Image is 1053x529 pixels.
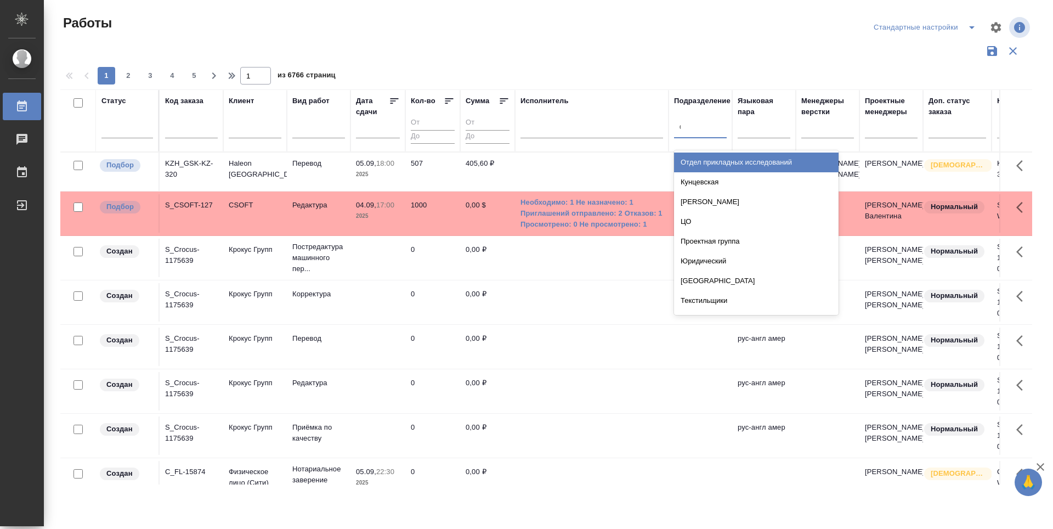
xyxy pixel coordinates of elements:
[405,239,460,277] td: 0
[165,378,218,399] div: S_Crocus-1175639
[292,333,345,344] p: Перевод
[1009,17,1032,38] span: Посмотреть информацию
[185,70,203,81] span: 5
[165,244,218,266] div: S_Crocus-1175639
[859,239,923,277] td: [PERSON_NAME] [PERSON_NAME]
[292,422,345,444] p: Приёмка по качеству
[466,95,489,106] div: Сумма
[356,211,400,222] p: 2025
[1010,283,1036,309] button: Здесь прячутся важные кнопки
[1010,461,1036,487] button: Здесь прячутся важные кнопки
[163,67,181,85] button: 4
[99,333,153,348] div: Заказ еще не согласован с клиентом, искать исполнителей рано
[674,172,839,192] div: Кунцевская
[292,289,345,300] p: Корректура
[405,372,460,410] td: 0
[520,95,569,106] div: Исполнитель
[1010,153,1036,179] button: Здесь прячутся важные кнопки
[229,466,281,488] p: Физическое лицо (Сити)
[520,197,663,230] a: Необходимо: 1 Не назначено: 1 Приглашений отправлено: 2 Отказов: 1 Просмотрено: 0 Не просмотрено: 1
[106,424,133,435] p: Создан
[1010,239,1036,265] button: Здесь прячутся важные кнопки
[165,158,218,180] div: KZH_GSK-KZ-320
[356,201,376,209] p: 04.09,
[859,417,923,455] td: [PERSON_NAME] [PERSON_NAME]
[356,95,389,117] div: Дата сдачи
[60,14,112,32] span: Работы
[356,169,400,180] p: 2025
[99,158,153,173] div: Можно подбирать исполнителей
[460,239,515,277] td: 0,00 ₽
[106,290,133,301] p: Создан
[931,424,978,435] p: Нормальный
[141,67,159,85] button: 3
[931,468,986,479] p: [DEMOGRAPHIC_DATA]
[674,271,839,291] div: [GEOGRAPHIC_DATA]
[1010,328,1036,354] button: Здесь прячутся важные кнопки
[99,378,153,392] div: Заказ еще не согласован с клиентом, искать исполнителей рано
[674,192,839,212] div: [PERSON_NAME]
[165,95,203,106] div: Код заказа
[292,200,345,211] p: Редактура
[376,468,394,476] p: 22:30
[931,246,978,257] p: Нормальный
[859,328,923,366] td: [PERSON_NAME] [PERSON_NAME]
[411,95,435,106] div: Кол-во
[865,95,918,117] div: Проектные менеджеры
[229,244,281,255] p: Крокус Групп
[931,201,978,212] p: Нормальный
[871,19,983,36] div: split button
[931,379,978,390] p: Нормальный
[165,200,218,211] div: S_CSOFT-127
[99,289,153,303] div: Заказ еще не согласован с клиентом, искать исполнителей рано
[405,194,460,233] td: 1000
[460,194,515,233] td: 0,00 $
[801,95,854,117] div: Менеджеры верстки
[732,372,796,410] td: рус-англ амер
[405,283,460,322] td: 0
[185,67,203,85] button: 5
[1015,469,1042,496] button: 🙏
[674,212,839,232] div: ЦО
[120,67,137,85] button: 2
[460,417,515,455] td: 0,00 ₽
[292,158,345,169] p: Перевод
[106,468,133,479] p: Создан
[292,464,345,497] p: Нотариальное заверение подл...
[460,372,515,410] td: 0,00 ₽
[229,158,281,180] p: Haleon [GEOGRAPHIC_DATA]
[411,130,455,144] input: До
[405,461,460,499] td: 0
[106,246,133,257] p: Создан
[983,14,1009,41] span: Настроить таблицу
[405,153,460,191] td: 507
[101,95,126,106] div: Статус
[411,116,455,130] input: От
[466,130,509,144] input: До
[292,378,345,389] p: Редактура
[732,328,796,366] td: рус-англ амер
[120,70,137,81] span: 2
[674,232,839,251] div: Проектная группа
[376,159,394,167] p: 18:00
[106,201,134,212] p: Подбор
[460,328,515,366] td: 0,00 ₽
[99,466,153,481] div: Заказ еще не согласован с клиентом, искать исполнителей рано
[1010,372,1036,398] button: Здесь прячутся важные кнопки
[376,201,394,209] p: 17:00
[859,461,923,499] td: [PERSON_NAME]
[997,95,1039,106] div: Код работы
[229,378,281,389] p: Крокус Групп
[165,333,218,355] div: S_Crocus-1175639
[229,422,281,433] p: Крокус Групп
[1010,417,1036,443] button: Здесь прячутся важные кнопки
[859,372,923,410] td: [PERSON_NAME] [PERSON_NAME]
[165,466,218,477] div: C_FL-15874
[405,328,460,366] td: 0
[674,95,731,106] div: Подразделение
[931,290,978,301] p: Нормальный
[859,153,923,191] td: [PERSON_NAME]
[229,200,281,211] p: CSOFT
[460,461,515,499] td: 0,00 ₽
[466,116,509,130] input: От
